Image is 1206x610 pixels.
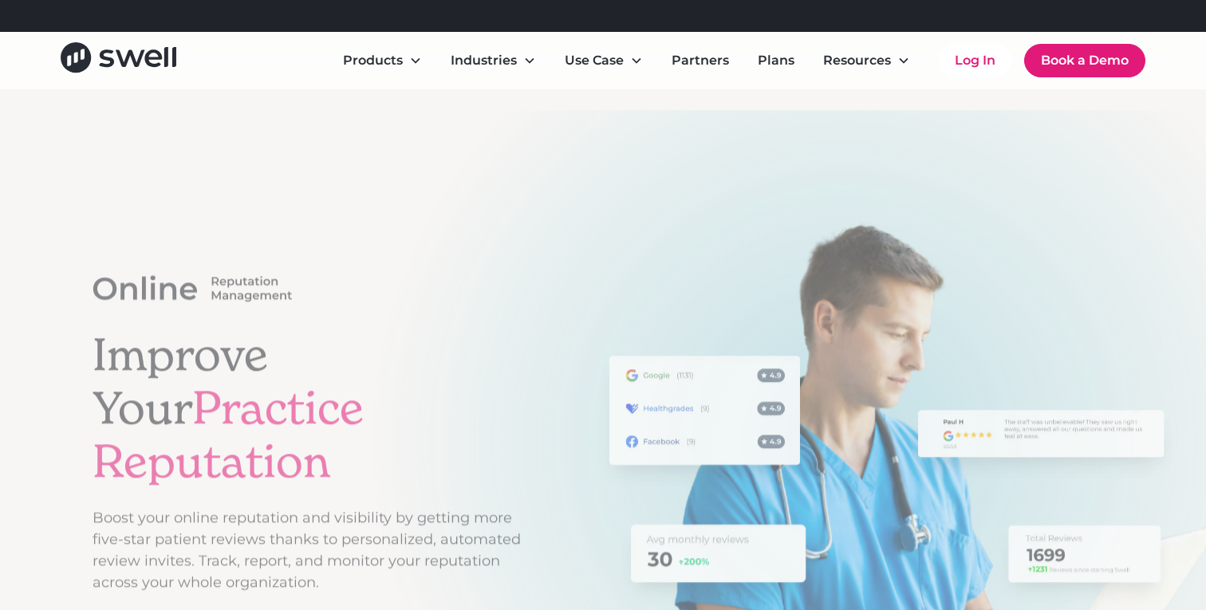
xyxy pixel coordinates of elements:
[659,45,742,77] a: Partners
[438,45,549,77] div: Industries
[823,51,891,70] div: Resources
[330,45,435,77] div: Products
[451,51,517,70] div: Industries
[343,51,403,70] div: Products
[810,45,923,77] div: Resources
[745,45,807,77] a: Plans
[93,380,364,490] span: Practice Reputation
[93,507,522,593] p: Boost your online reputation and visibility by getting more five-star patient reviews thanks to p...
[552,45,656,77] div: Use Case
[1024,44,1145,77] a: Book a Demo
[565,51,624,70] div: Use Case
[939,45,1011,77] a: Log In
[93,328,522,489] h1: Improve Your
[61,42,176,78] a: home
